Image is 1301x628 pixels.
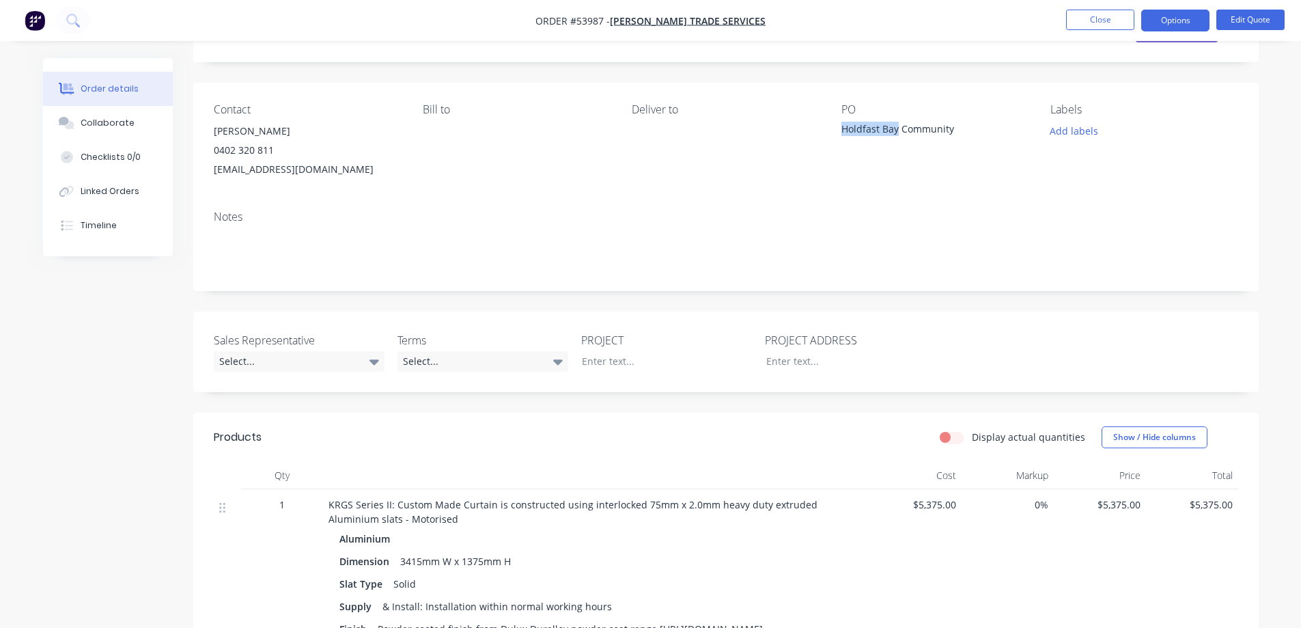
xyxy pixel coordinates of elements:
[869,462,962,489] div: Cost
[1054,462,1146,489] div: Price
[339,551,395,571] div: Dimension
[535,14,610,27] span: Order #53987 -
[279,497,285,512] span: 1
[81,151,141,163] div: Checklists 0/0
[875,497,956,512] span: $5,375.00
[81,83,139,95] div: Order details
[841,122,1012,141] div: Holdfast Bay Community
[43,72,173,106] button: Order details
[214,122,401,141] div: [PERSON_NAME]
[972,430,1085,444] label: Display actual quantities
[395,551,516,571] div: 3415mm W x 1375mm H
[1050,103,1237,116] div: Labels
[241,462,323,489] div: Qty
[43,208,173,243] button: Timeline
[1216,10,1285,30] button: Edit Quote
[388,574,421,594] div: Solid
[339,529,395,549] div: Aluminium
[214,103,401,116] div: Contact
[81,219,117,232] div: Timeline
[397,351,568,372] div: Select...
[214,141,401,160] div: 0402 320 811
[610,14,766,27] a: [PERSON_NAME] Trade Services
[43,174,173,208] button: Linked Orders
[632,103,819,116] div: Deliver to
[81,117,135,129] div: Collaborate
[377,597,617,616] div: & Install: Installation within normal working hours
[214,160,401,179] div: [EMAIL_ADDRESS][DOMAIN_NAME]
[214,332,384,349] label: Sales Representative
[967,497,1048,512] span: 0%
[43,140,173,174] button: Checklists 0/0
[397,332,568,349] label: Terms
[214,210,1238,223] div: Notes
[339,574,388,594] div: Slat Type
[339,597,377,616] div: Supply
[1102,426,1207,448] button: Show / Hide columns
[214,122,401,179] div: [PERSON_NAME]0402 320 811[EMAIL_ADDRESS][DOMAIN_NAME]
[765,332,936,349] label: PROJECT ADDRESS
[1059,497,1141,512] span: $5,375.00
[423,103,610,116] div: Bill to
[1151,497,1233,512] span: $5,375.00
[581,332,752,349] label: PROJECT
[1043,122,1106,140] button: Add labels
[25,10,45,31] img: Factory
[1146,462,1238,489] div: Total
[214,429,262,446] div: Products
[43,106,173,140] button: Collaborate
[1141,10,1209,31] button: Options
[328,498,820,525] span: KRGS Series II: Custom Made Curtain is constructed using interlocked 75mm x 2.0mm heavy duty extr...
[214,351,384,372] div: Select...
[81,185,139,197] div: Linked Orders
[962,462,1054,489] div: Markup
[841,103,1029,116] div: PO
[1066,10,1134,30] button: Close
